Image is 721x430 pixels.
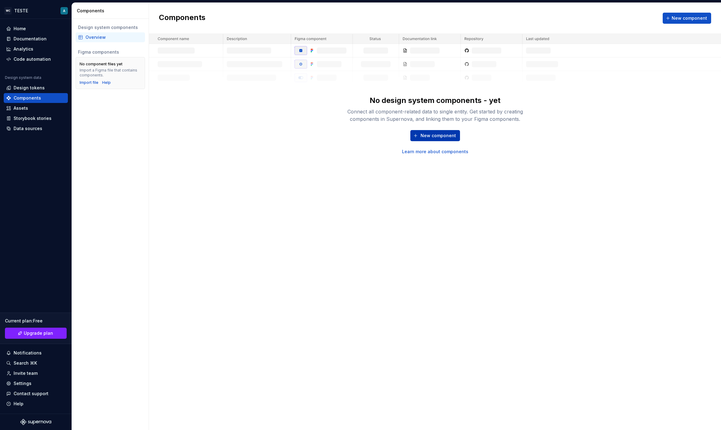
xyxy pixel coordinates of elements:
[80,68,141,78] div: Import a Figma file that contains components.
[4,124,68,133] a: Data sources
[14,115,52,121] div: Storybook stories
[76,32,145,42] a: Overview
[4,54,68,64] a: Code automation
[5,318,67,324] div: Current plan : Free
[14,350,42,356] div: Notifications
[14,26,26,32] div: Home
[5,328,67,339] a: Upgrade plan
[159,13,205,24] h2: Components
[63,8,65,13] div: A
[14,370,38,376] div: Invite team
[14,8,28,14] div: TESTE
[14,125,42,132] div: Data sources
[4,24,68,34] a: Home
[5,75,41,80] div: Design system data
[14,391,48,397] div: Contact support
[77,8,146,14] div: Components
[14,95,41,101] div: Components
[78,49,143,55] div: Figma components
[4,7,12,14] div: WC
[421,133,456,139] span: New component
[4,368,68,378] a: Invite team
[14,380,31,387] div: Settings
[4,44,68,54] a: Analytics
[14,401,23,407] div: Help
[4,348,68,358] button: Notifications
[14,85,45,91] div: Design tokens
[410,130,460,141] button: New component
[20,419,51,425] svg: Supernova Logo
[1,4,70,17] button: WCTESTEA
[14,105,28,111] div: Assets
[370,96,500,105] div: No design system components - yet
[14,56,51,62] div: Code automation
[14,360,37,366] div: Search ⌘K
[402,149,468,155] a: Learn more about components
[4,358,68,368] button: Search ⌘K
[4,103,68,113] a: Assets
[663,13,711,24] button: New component
[672,15,707,21] span: New component
[78,24,143,31] div: Design system components
[4,83,68,93] a: Design tokens
[14,36,47,42] div: Documentation
[80,62,122,67] div: No component files yet
[4,399,68,409] button: Help
[336,108,534,123] div: Connect all component-related data to single entity. Get started by creating components in Supern...
[4,389,68,399] button: Contact support
[80,80,98,85] button: Import file
[4,34,68,44] a: Documentation
[85,34,143,40] div: Overview
[4,93,68,103] a: Components
[4,379,68,388] a: Settings
[14,46,33,52] div: Analytics
[24,330,53,336] span: Upgrade plan
[102,80,111,85] a: Help
[4,113,68,123] a: Storybook stories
